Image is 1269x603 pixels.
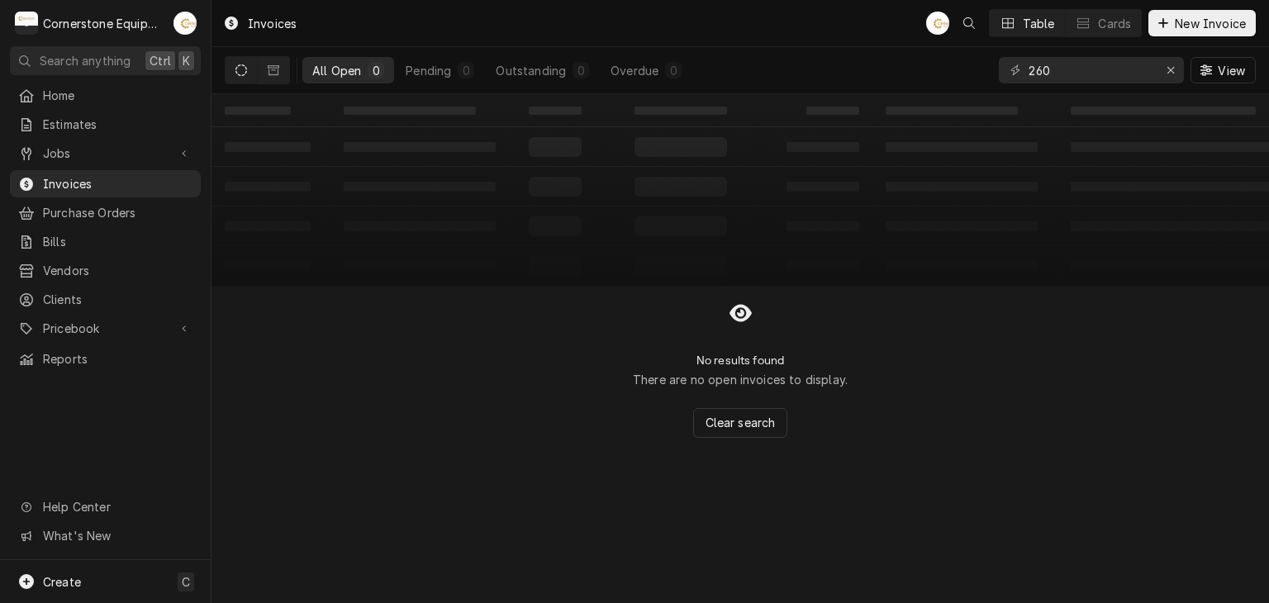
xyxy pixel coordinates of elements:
[696,354,785,368] h2: No results found
[1148,10,1256,36] button: New Invoice
[496,62,566,79] div: Outstanding
[371,62,381,79] div: 0
[956,10,982,36] button: Open search
[43,175,192,192] span: Invoices
[173,12,197,35] div: Andrew Buigues's Avatar
[43,291,192,308] span: Clients
[702,414,779,431] span: Clear search
[10,199,201,226] a: Purchase Orders
[344,107,476,115] span: ‌
[10,257,201,284] a: Vendors
[15,12,38,35] div: Cornerstone Equipment Repair, LLC's Avatar
[806,107,859,115] span: ‌
[611,62,658,79] div: Overdue
[1191,57,1256,83] button: View
[40,52,131,69] span: Search anything
[150,52,171,69] span: Ctrl
[173,12,197,35] div: AB
[182,573,190,591] span: C
[633,371,848,388] p: There are no open invoices to display.
[43,350,192,368] span: Reports
[10,315,201,342] a: Go to Pricebook
[406,62,451,79] div: Pending
[926,12,949,35] div: AB
[183,52,190,69] span: K
[1098,15,1131,32] div: Cards
[10,82,201,109] a: Home
[576,62,586,79] div: 0
[668,62,678,79] div: 0
[43,87,192,104] span: Home
[43,498,191,515] span: Help Center
[1214,62,1248,79] span: View
[225,107,291,115] span: ‌
[43,575,81,589] span: Create
[10,522,201,549] a: Go to What's New
[1172,15,1249,32] span: New Invoice
[43,204,192,221] span: Purchase Orders
[10,286,201,313] a: Clients
[43,262,192,279] span: Vendors
[10,345,201,373] a: Reports
[43,233,192,250] span: Bills
[1071,107,1256,115] span: ‌
[211,94,1269,286] table: All Open Invoices List Loading
[43,145,168,162] span: Jobs
[43,15,164,32] div: Cornerstone Equipment Repair, LLC
[10,170,201,197] a: Invoices
[10,228,201,255] a: Bills
[10,111,201,138] a: Estimates
[312,62,361,79] div: All Open
[634,107,727,115] span: ‌
[693,408,788,438] button: Clear search
[1023,15,1055,32] div: Table
[1157,57,1184,83] button: Erase input
[886,107,1018,115] span: ‌
[43,320,168,337] span: Pricebook
[10,140,201,167] a: Go to Jobs
[10,493,201,520] a: Go to Help Center
[461,62,471,79] div: 0
[1029,57,1153,83] input: Keyword search
[10,46,201,75] button: Search anythingCtrlK
[43,116,192,133] span: Estimates
[529,107,582,115] span: ‌
[43,527,191,544] span: What's New
[926,12,949,35] div: Andrew Buigues's Avatar
[15,12,38,35] div: C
